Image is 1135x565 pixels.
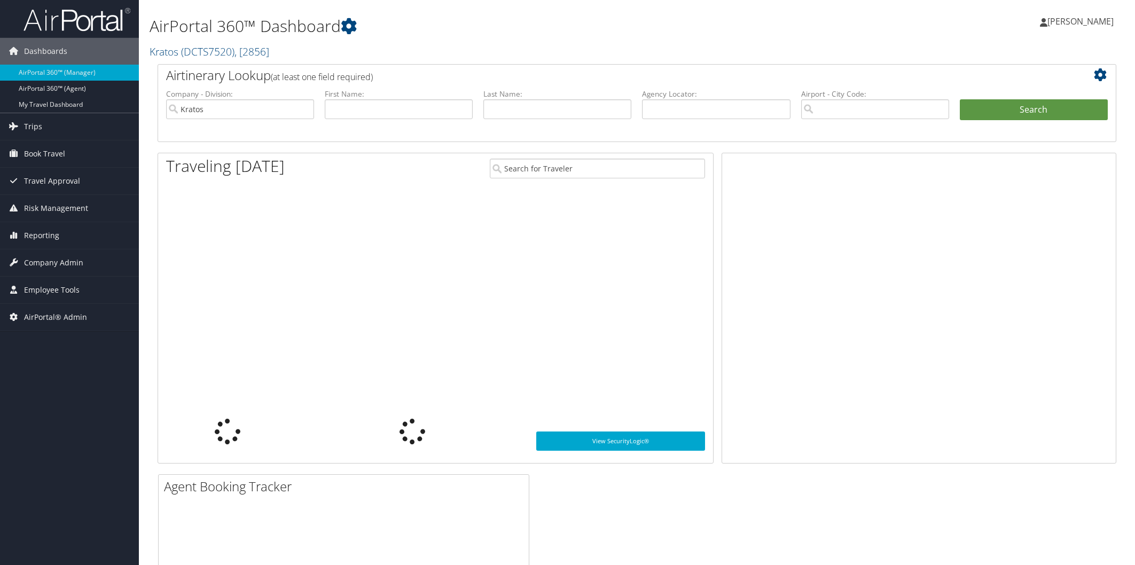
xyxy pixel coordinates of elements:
span: , [ 2856 ] [234,44,269,59]
h1: AirPortal 360™ Dashboard [150,15,800,37]
span: Risk Management [24,195,88,222]
span: Dashboards [24,38,67,65]
a: View SecurityLogic® [536,431,705,451]
h2: Airtinerary Lookup [166,66,1028,84]
span: (at least one field required) [271,71,373,83]
span: Employee Tools [24,277,80,303]
label: First Name: [325,89,473,99]
span: AirPortal® Admin [24,304,87,331]
span: Trips [24,113,42,140]
input: Search for Traveler [490,159,705,178]
span: Company Admin [24,249,83,276]
span: Reporting [24,222,59,249]
label: Company - Division: [166,89,314,99]
label: Last Name: [483,89,631,99]
label: Agency Locator: [642,89,790,99]
h1: Traveling [DATE] [166,155,285,177]
img: airportal-logo.png [24,7,130,32]
h2: Agent Booking Tracker [164,477,529,496]
button: Search [960,99,1108,121]
span: Travel Approval [24,168,80,194]
a: Kratos [150,44,269,59]
span: [PERSON_NAME] [1047,15,1114,27]
label: Airport - City Code: [801,89,949,99]
span: ( DCTS7520 ) [181,44,234,59]
span: Book Travel [24,140,65,167]
a: [PERSON_NAME] [1040,5,1124,37]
